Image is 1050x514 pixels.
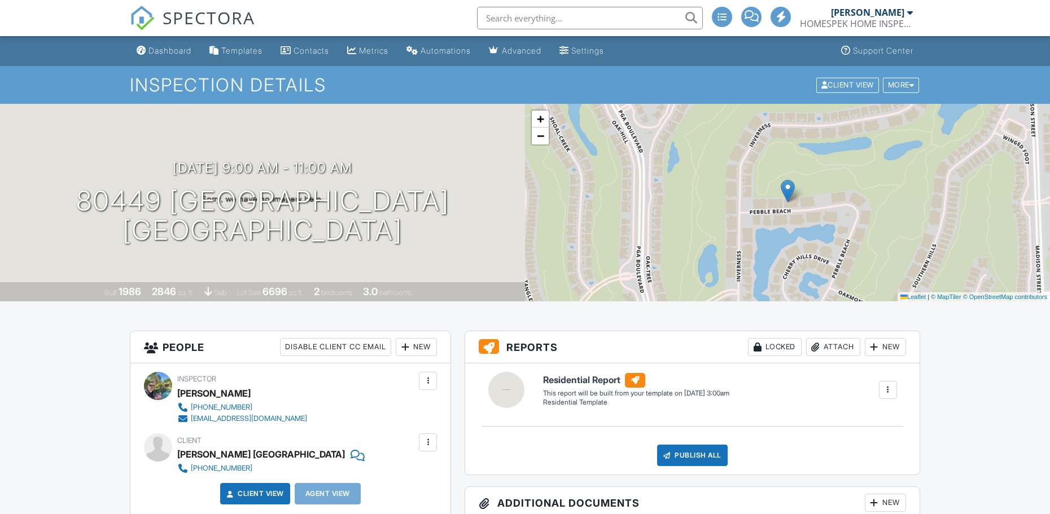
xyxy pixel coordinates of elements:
div: This report will be built from your template on [DATE] 3:00am [543,389,729,398]
div: Metrics [359,46,388,55]
a: Metrics [343,41,393,61]
a: Leaflet [900,293,926,300]
div: Publish All [657,445,728,466]
a: Dashboard [132,41,196,61]
a: Automations (Advanced) [402,41,475,61]
span: Inspector [177,375,216,383]
span: SPECTORA [163,6,255,29]
div: New [865,494,906,512]
div: Advanced [502,46,541,55]
a: Contacts [276,41,334,61]
div: New [396,338,437,356]
div: Attach [806,338,860,356]
div: Client View [816,77,879,93]
div: Locked [748,338,802,356]
span: sq. ft. [178,288,194,297]
div: Disable Client CC Email [280,338,391,356]
input: Search everything... [477,7,703,29]
div: Automations [421,46,471,55]
h6: Residential Report [543,373,729,388]
h3: [DATE] 9:00 am - 11:00 am [173,160,352,175]
span: + [537,112,544,126]
div: 1986 [119,285,141,297]
span: | [928,293,929,300]
a: Settings [555,41,609,61]
div: [PHONE_NUMBER] [191,403,252,412]
div: More [883,77,920,93]
div: 3.0 [363,285,378,297]
a: [EMAIL_ADDRESS][DOMAIN_NAME] [177,413,307,424]
div: 2 [314,285,320,297]
span: sq.ft. [289,288,303,297]
div: [PHONE_NUMBER] [191,464,252,473]
img: Marker [781,179,795,203]
span: bathrooms [379,288,412,297]
img: The Best Home Inspection Software - Spectora [130,6,155,30]
div: Dashboard [148,46,191,55]
span: Built [104,288,117,297]
div: Residential Template [543,398,729,407]
a: © MapTiler [931,293,961,300]
a: Zoom in [532,111,549,128]
div: Templates [221,46,262,55]
div: 2846 [152,285,176,297]
div: Support Center [853,46,913,55]
div: Settings [571,46,604,55]
span: bedrooms [321,288,352,297]
a: Advanced [484,41,546,61]
div: [PERSON_NAME] [177,385,251,402]
span: slab [214,288,226,297]
span: − [537,129,544,143]
div: [PERSON_NAME] [831,7,904,18]
div: New [865,338,906,356]
a: © OpenStreetMap contributors [963,293,1047,300]
a: Zoom out [532,128,549,144]
span: Lot Size [237,288,261,297]
h3: Reports [465,331,920,363]
a: Client View [815,80,882,89]
a: SPECTORA [130,15,255,39]
a: Support Center [837,41,918,61]
h1: 80449 [GEOGRAPHIC_DATA] [GEOGRAPHIC_DATA] [76,186,449,246]
div: Contacts [294,46,329,55]
div: [PERSON_NAME] [GEOGRAPHIC_DATA] [177,446,345,463]
span: Client [177,436,202,445]
a: Client View [224,488,284,499]
a: Templates [205,41,267,61]
div: [EMAIL_ADDRESS][DOMAIN_NAME] [191,414,307,423]
a: [PHONE_NUMBER] [177,463,356,474]
div: 6696 [262,285,287,297]
a: [PHONE_NUMBER] [177,402,307,413]
h1: Inspection Details [130,75,920,95]
h3: People [130,331,450,363]
div: HOMESPEK HOME INSPECTIONS & TERMITE COMPANY [800,18,913,29]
